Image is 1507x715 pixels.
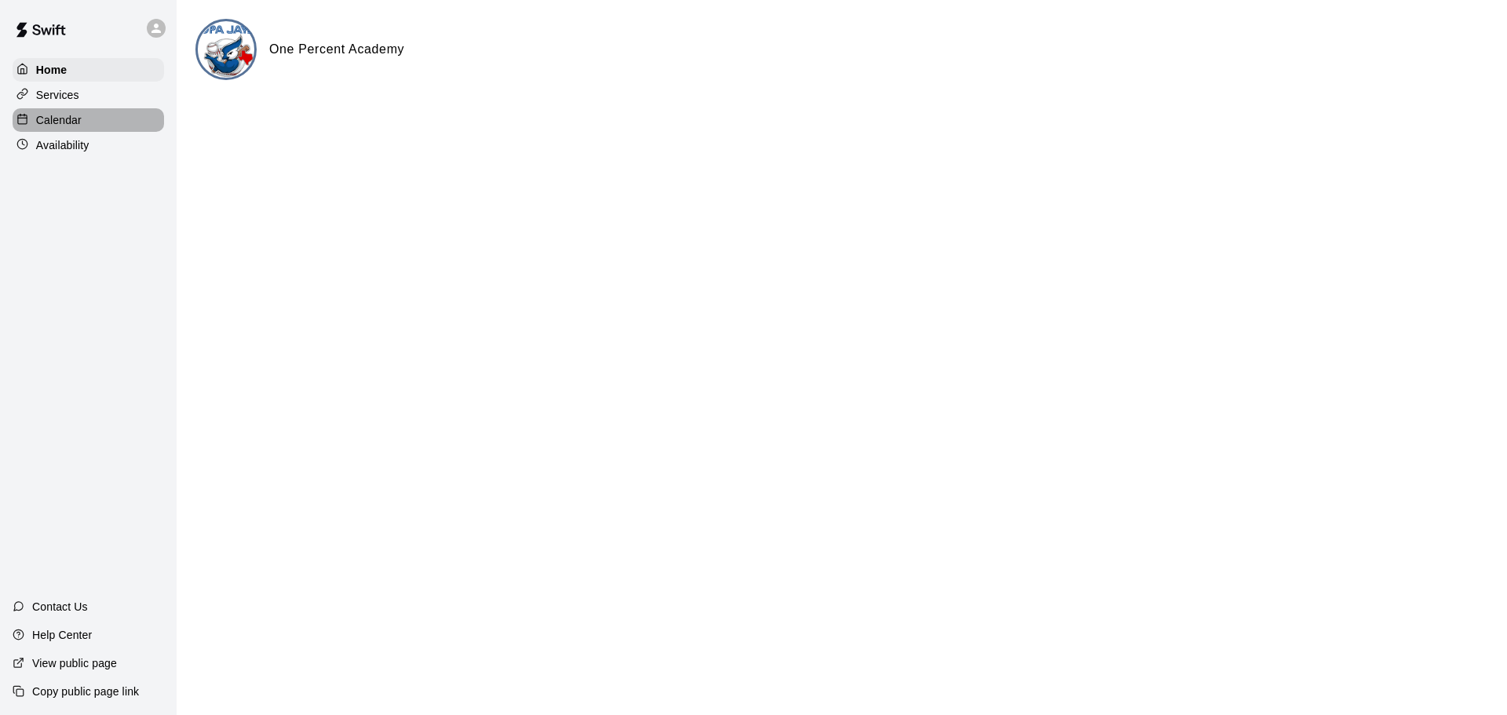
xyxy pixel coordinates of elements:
[36,112,82,128] p: Calendar
[269,39,404,60] h6: One Percent Academy
[36,137,89,153] p: Availability
[32,655,117,671] p: View public page
[13,133,164,157] a: Availability
[36,62,68,78] p: Home
[13,83,164,107] a: Services
[32,684,139,699] p: Copy public page link
[13,58,164,82] a: Home
[32,627,92,643] p: Help Center
[198,21,257,80] img: One Percent Academy logo
[36,87,79,103] p: Services
[32,599,88,615] p: Contact Us
[13,108,164,132] a: Calendar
